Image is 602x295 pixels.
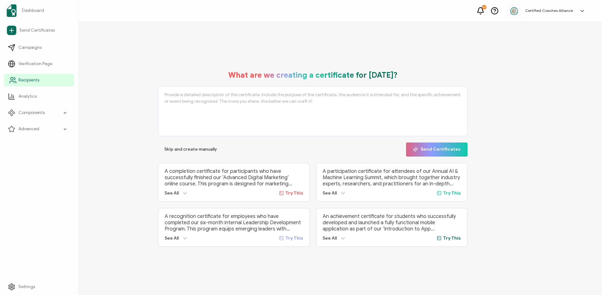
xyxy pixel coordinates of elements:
h1: What are we creating a certificate for [DATE]? [228,70,398,80]
span: Dashboard [22,8,44,14]
span: Settings [18,284,35,290]
button: Send Certificates [406,142,467,157]
span: See All [323,190,337,196]
a: Send Certificates [4,23,74,38]
span: Advanced [18,126,39,132]
a: Analytics [4,90,74,103]
span: See All [165,190,179,196]
p: A completion certificate for participants who have successfully finished our ‘Advanced Digital Ma... [165,168,303,187]
span: Try This [285,190,303,196]
p: A recognition certificate for employees who have completed our six-month internal Leadership Deve... [165,213,303,232]
a: Campaigns [4,41,74,54]
p: A participation certificate for attendees of our Annual AI & Machine Learning Summit, which broug... [323,168,461,187]
span: Analytics [18,93,37,100]
span: Campaigns [18,44,42,51]
img: 2aa27aa7-df99-43f9-bc54-4d90c804c2bd.png [510,6,519,16]
div: 23 [482,5,486,9]
p: An achievement certificate for students who successfully developed and launched a fully functiona... [323,213,461,232]
a: Verification Page [4,58,74,70]
a: Recipients [4,74,74,86]
button: Skip and create manually [158,142,223,157]
span: Skip and create manually [164,147,217,152]
span: Try This [285,235,303,241]
a: Dashboard [4,2,74,19]
img: sertifier-logomark-colored.svg [7,4,17,17]
span: Verification Page [18,61,52,67]
span: Try This [443,190,461,196]
a: Settings [4,281,74,293]
h5: Certified Coaches Alliance [525,8,573,13]
span: See All [165,235,179,241]
span: Send Certificates [19,27,55,34]
span: Recipients [18,77,39,83]
span: Send Certificates [413,147,461,152]
span: See All [323,235,337,241]
span: Try This [443,235,461,241]
span: Components [18,110,45,116]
